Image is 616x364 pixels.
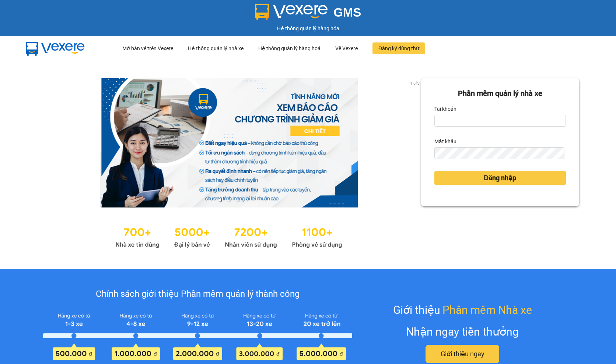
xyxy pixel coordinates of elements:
div: Giới thiệu [393,301,532,319]
img: logo 2 [255,4,328,20]
div: Về Vexere [335,37,358,60]
div: Hệ thống quản lý hàng hoá [258,37,321,60]
p: 1 of 3 [408,78,421,88]
li: slide item 3 [236,199,239,202]
li: slide item 2 [227,199,230,202]
div: Hệ thống quản lý nhà xe [188,37,244,60]
img: mbUUG5Q.png [18,36,92,61]
div: Hệ thống quản lý hàng hóa [2,24,614,32]
a: GMS [255,11,361,17]
img: Statistics.png [115,222,342,250]
label: Tài khoản [434,103,456,115]
div: Phần mềm quản lý nhà xe [434,88,566,99]
span: GMS [333,6,361,19]
button: Đăng nhập [434,171,566,185]
label: Mật khẩu [434,135,456,147]
div: Chính sách giới thiệu Phần mềm quản lý thành công [43,287,352,301]
button: previous slide / item [37,78,47,207]
button: Giới thiệu ngay [426,345,499,363]
img: policy-intruduce-detail.png [43,310,352,360]
button: next slide / item [411,78,421,207]
div: Nhận ngay tiền thưởng [406,323,519,340]
input: Tài khoản [434,115,566,127]
span: Phần mềm Nhà xe [442,301,532,319]
span: Đăng ký dùng thử [378,44,419,52]
span: Giới thiệu ngay [441,349,484,359]
div: Mở bán vé trên Vexere [122,37,173,60]
span: Đăng nhập [484,173,516,183]
input: Mật khẩu [434,147,564,159]
li: slide item 1 [218,199,221,202]
button: Đăng ký dùng thử [372,42,425,54]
